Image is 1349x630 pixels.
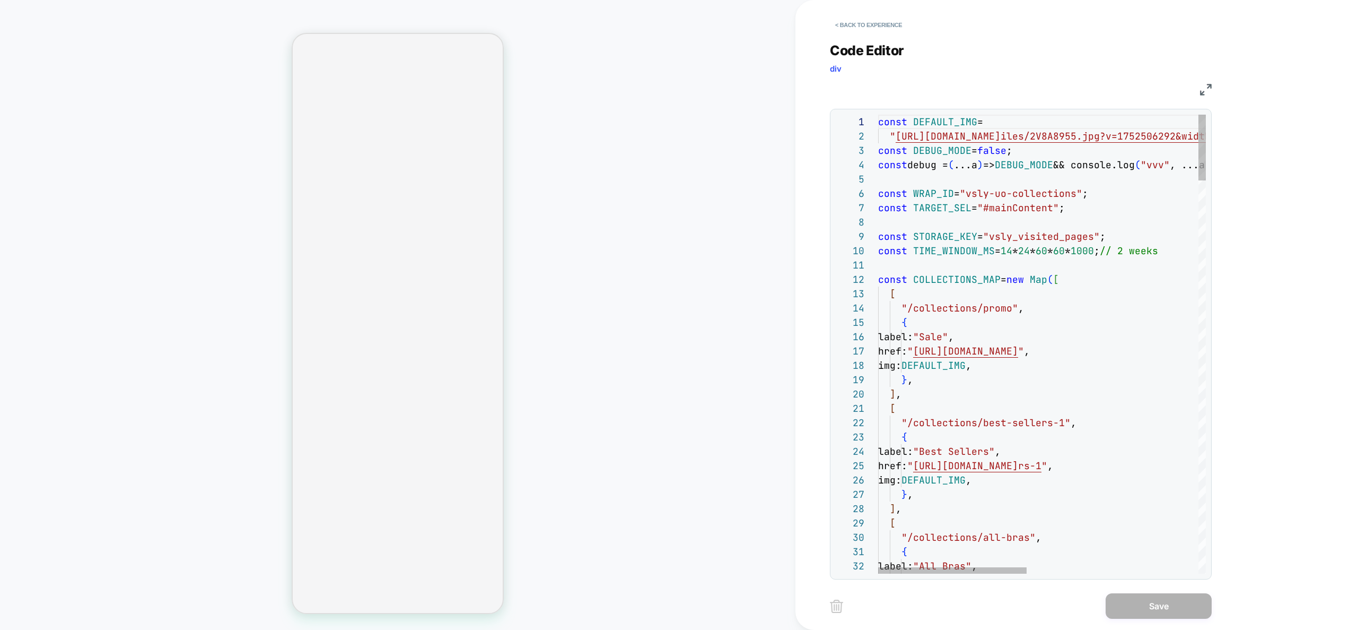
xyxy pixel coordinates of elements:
[836,473,864,487] div: 26
[913,187,954,200] span: WRAP_ID
[1100,245,1158,257] span: // 2 weeks
[1018,302,1024,314] span: ,
[1018,345,1024,357] span: "
[983,230,1100,243] span: "vsly_visited_pages"
[966,474,971,486] span: ,
[1024,345,1030,357] span: ,
[1047,460,1053,472] span: ,
[960,187,1082,200] span: "vsly-uo-collections"
[948,331,954,343] span: ,
[1018,245,1030,257] span: 24
[1001,130,1292,142] span: iles/2V8A8955.jpg?v=1752506292&width=800&height=80
[1041,460,1047,472] span: "
[836,172,864,186] div: 5
[896,130,1001,142] span: [URL][DOMAIN_NAME]
[836,559,864,573] div: 32
[878,187,907,200] span: const
[913,230,977,243] span: STORAGE_KEY
[1018,460,1041,472] span: rs-1
[836,387,864,401] div: 20
[913,202,971,214] span: TARGET_SEL
[836,201,864,215] div: 7
[878,359,901,372] span: img:
[1200,84,1212,96] img: fullscreen
[1094,245,1100,257] span: ;
[836,330,864,344] div: 16
[1036,531,1041,543] span: ,
[913,245,995,257] span: TIME_WINDOW_MS
[878,116,907,128] span: const
[907,159,948,171] span: debug =
[890,288,896,300] span: [
[836,258,864,272] div: 11
[836,129,864,143] div: 2
[913,345,1018,357] span: [URL][DOMAIN_NAME]
[901,316,907,329] span: {
[836,158,864,172] div: 4
[907,488,913,500] span: ,
[977,116,983,128] span: =
[836,287,864,301] div: 13
[836,430,864,444] div: 23
[836,344,864,358] div: 17
[971,144,977,157] span: =
[890,130,896,142] span: "
[995,245,1001,257] span: =
[830,600,843,613] img: delete
[1001,273,1006,286] span: =
[901,417,1071,429] span: "/collections/best-sellers-1"
[913,116,977,128] span: DEFAULT_IMG
[836,143,864,158] div: 3
[1036,245,1047,257] span: 60
[878,159,907,171] span: const
[1059,202,1065,214] span: ;
[878,445,913,458] span: label:
[971,202,977,214] span: =
[913,144,971,157] span: DEBUG_MODE
[878,474,901,486] span: img:
[901,359,966,372] span: DEFAULT_IMG
[878,273,907,286] span: const
[1001,245,1012,257] span: 14
[1006,144,1012,157] span: ;
[901,431,907,443] span: {
[1135,159,1141,171] span: (
[954,187,960,200] span: =
[878,560,913,572] span: label:
[977,159,983,171] span: )
[836,215,864,229] div: 8
[896,503,901,515] span: ,
[836,530,864,545] div: 30
[836,401,864,416] div: 21
[907,345,913,357] span: "
[836,186,864,201] div: 6
[896,388,901,400] span: ,
[836,373,864,387] div: 19
[977,144,1006,157] span: false
[1053,159,1135,171] span: && console.log
[836,416,864,430] div: 22
[830,16,907,33] button: < Back to experience
[836,315,864,330] div: 15
[1141,159,1170,171] span: "vvv"
[913,560,971,572] span: "All Bras"
[977,230,983,243] span: =
[1030,273,1047,286] span: Map
[1071,245,1094,257] span: 1000
[836,272,864,287] div: 12
[836,459,864,473] div: 25
[890,388,896,400] span: ]
[1047,273,1053,286] span: (
[836,545,864,559] div: 31
[1100,230,1106,243] span: ;
[1053,245,1065,257] span: 60
[836,516,864,530] div: 29
[836,229,864,244] div: 9
[1053,273,1059,286] span: [
[901,488,907,500] span: }
[901,302,1018,314] span: "/collections/promo"
[913,460,1018,472] span: [URL][DOMAIN_NAME]
[836,244,864,258] div: 10
[878,345,907,357] span: href:
[901,374,907,386] span: }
